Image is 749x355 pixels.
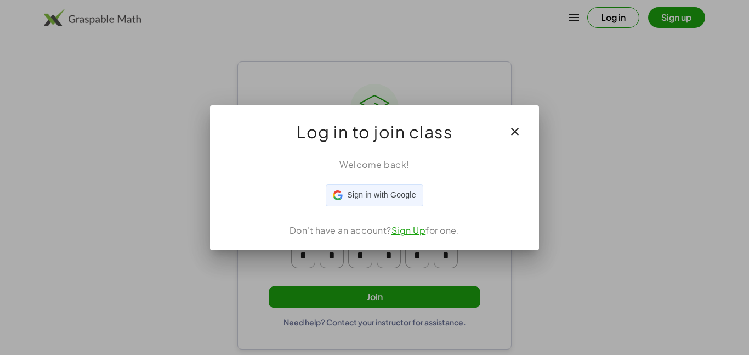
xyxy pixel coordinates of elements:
[347,189,416,201] span: Sign in with Google
[223,224,526,237] div: Don't have an account? for one.
[223,158,526,171] div: Welcome back!
[391,224,426,236] a: Sign Up
[297,119,452,145] span: Log in to join class
[326,184,423,206] div: Sign in with Google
